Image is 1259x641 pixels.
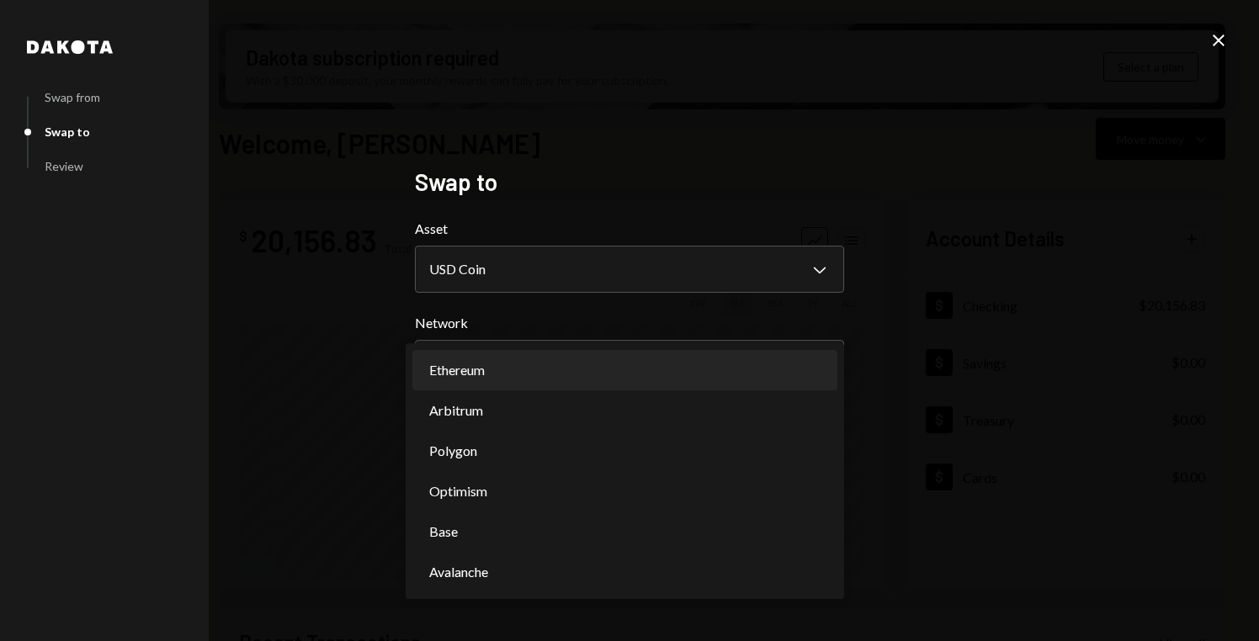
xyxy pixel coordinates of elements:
[429,441,477,461] span: Polygon
[415,340,844,387] button: Network
[429,481,487,501] span: Optimism
[45,124,90,139] div: Swap to
[415,246,844,293] button: Asset
[415,166,844,199] h2: Swap to
[45,159,83,173] div: Review
[45,90,100,104] div: Swap from
[429,400,483,421] span: Arbitrum
[429,522,458,542] span: Base
[429,360,485,380] span: Ethereum
[429,562,488,582] span: Avalanche
[415,313,844,333] label: Network
[415,219,844,239] label: Asset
